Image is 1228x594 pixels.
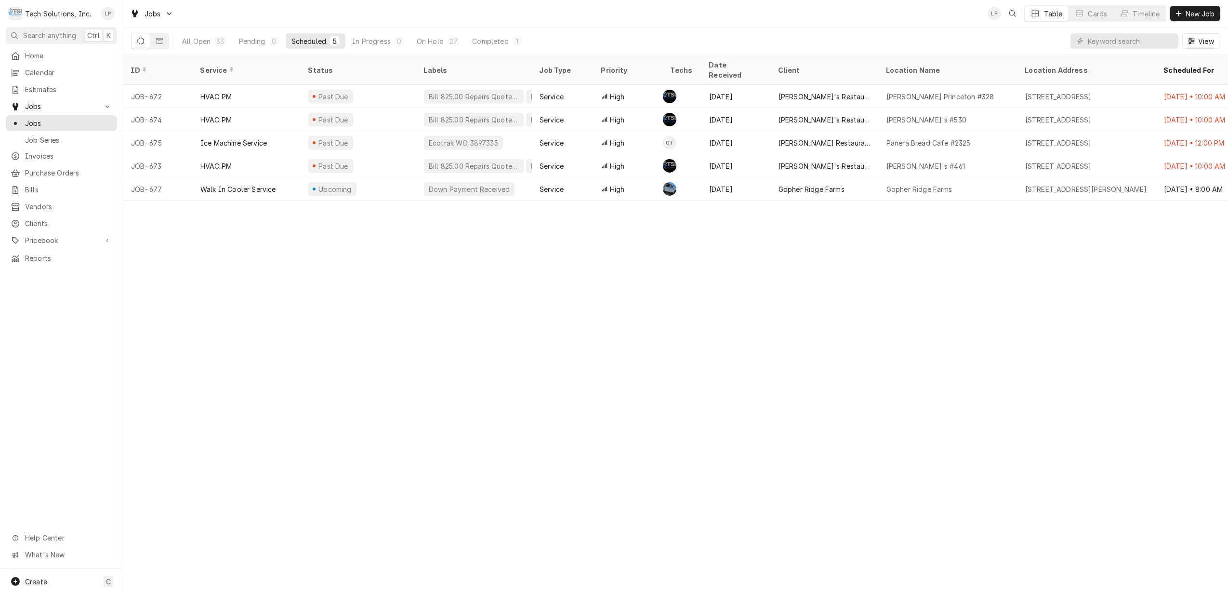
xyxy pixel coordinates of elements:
div: Panera Bread Cafe #2325 [886,138,971,148]
input: Keyword search [1088,33,1174,49]
div: [PERSON_NAME]'s Restaurants, LLC [779,115,871,125]
div: 33 [216,36,224,46]
div: [PERSON_NAME] Restaurant Group [779,138,871,148]
div: AF [663,159,676,173]
div: Location Address [1025,65,1147,75]
div: [PERSON_NAME]'s #461 [886,161,965,171]
a: Estimates [6,81,117,97]
div: All Open [182,36,211,46]
div: Past Due [317,138,350,148]
button: Open search [1005,6,1020,21]
a: Clients [6,216,117,231]
div: Client [779,65,869,75]
div: JOB-673 [123,154,193,177]
div: [PERSON_NAME]'s Restaurants, LLC [779,92,871,102]
div: PO -10151535-1 [530,92,580,102]
div: HVAC PM [200,92,232,102]
span: High [610,138,625,148]
div: Scheduled [291,36,326,46]
a: Go to Pricebook [6,232,117,248]
div: Service [540,115,564,125]
div: Otis Tooley's Avatar [663,136,676,149]
div: AF [663,113,676,126]
button: Search anythingCtrlK [6,27,117,44]
span: High [610,184,625,194]
div: Joe Paschal's Avatar [663,182,676,196]
div: Past Due [317,115,350,125]
span: Reports [25,253,112,263]
span: Home [25,51,112,61]
div: Timeline [1133,9,1160,19]
div: Job Type [540,65,586,75]
span: Vendors [25,202,112,212]
div: [DATE] [701,131,771,154]
div: T [9,7,22,20]
div: HVAC PM [200,161,232,171]
a: Go to Help Center [6,530,117,546]
div: [PERSON_NAME] Princeton #328 [886,92,994,102]
div: In Progress [352,36,391,46]
span: What's New [25,550,111,560]
div: JP [663,182,676,196]
div: Down Payment Received [428,184,511,194]
div: PO -10151535-1 [530,115,580,125]
div: Pending [239,36,265,46]
div: JOB-675 [123,131,193,154]
div: LP [101,7,115,20]
div: ID [131,65,183,75]
div: JOB-677 [123,177,193,201]
div: Status [308,65,407,75]
div: [DATE] [701,154,771,177]
div: Past Due [317,92,350,102]
span: K [106,30,111,40]
div: PO -10151535-1 [530,161,580,171]
div: OT [663,136,676,149]
div: 27 [449,36,458,46]
div: Date Received [709,60,761,80]
div: Service [200,65,291,75]
a: Vendors [6,199,117,215]
div: Austin Fox's Avatar [663,159,676,173]
div: Tech Solutions, Inc.'s Avatar [9,7,22,20]
div: On Hold [417,36,444,46]
button: View [1182,33,1220,49]
span: High [610,115,625,125]
span: Estimates [25,84,112,94]
div: [PERSON_NAME]'s #530 [886,115,966,125]
span: View [1196,36,1216,46]
div: Tech Solutions, Inc. [25,9,91,19]
div: [PERSON_NAME]'s Restaurants, LLC [779,161,871,171]
span: Bills [25,185,112,195]
div: [DATE] [701,177,771,201]
div: Labels [424,65,524,75]
div: Service [540,184,564,194]
div: [STREET_ADDRESS] [1025,161,1092,171]
div: JOB-674 [123,108,193,131]
div: 0 [396,36,402,46]
a: Go to Jobs [6,98,117,114]
div: JOB-672 [123,85,193,108]
div: Gopher Ridge Farms [886,184,952,194]
div: Techs [671,65,694,75]
div: [STREET_ADDRESS][PERSON_NAME] [1025,184,1147,194]
a: Home [6,48,117,64]
div: Service [540,138,564,148]
a: Calendar [6,65,117,81]
div: AF [663,90,676,103]
div: Bill 825.00 Repairs Quoted Seperately [428,92,520,102]
button: New Job [1170,6,1220,21]
span: High [610,92,625,102]
div: Ecotrak WO 3897335 [428,138,499,148]
div: Upcoming [317,184,353,194]
div: [STREET_ADDRESS] [1025,138,1092,148]
span: Help Center [25,533,111,543]
span: Purchase Orders [25,168,112,178]
span: Invoices [25,151,112,161]
span: Job Series [25,135,112,145]
span: Clients [25,218,112,229]
div: Service [540,161,564,171]
a: Job Series [6,132,117,148]
span: Search anything [23,30,76,40]
div: Completed [472,36,508,46]
div: Lisa Paschal's Avatar [988,7,1001,20]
